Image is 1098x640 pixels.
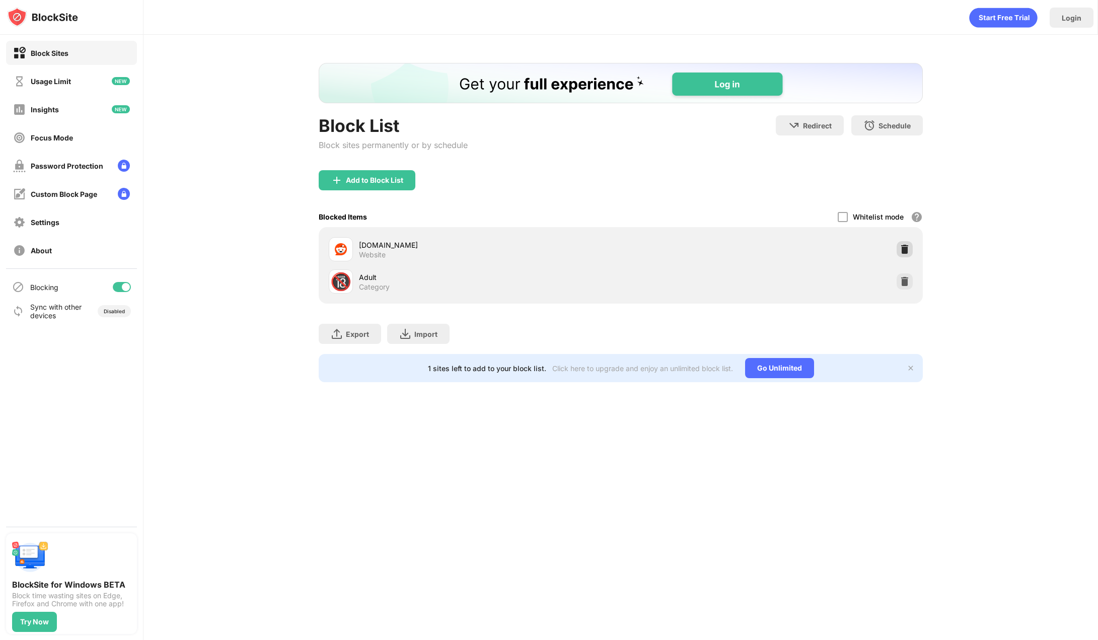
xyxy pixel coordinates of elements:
[359,272,621,282] div: Adult
[7,7,78,27] img: logo-blocksite.svg
[319,212,367,221] div: Blocked Items
[13,188,26,200] img: customize-block-page-off.svg
[118,160,130,172] img: lock-menu.svg
[552,364,733,373] div: Click here to upgrade and enjoy an unlimited block list.
[346,330,369,338] div: Export
[31,190,97,198] div: Custom Block Page
[31,133,73,142] div: Focus Mode
[13,216,26,229] img: settings-off.svg
[969,8,1038,28] div: animation
[31,77,71,86] div: Usage Limit
[12,592,131,608] div: Block time wasting sites on Edge, Firefox and Chrome with one app!
[118,188,130,200] img: lock-menu.svg
[12,539,48,576] img: push-desktop.svg
[879,121,911,130] div: Schedule
[112,77,130,85] img: new-icon.svg
[12,305,24,317] img: sync-icon.svg
[346,176,403,184] div: Add to Block List
[359,240,621,250] div: [DOMAIN_NAME]
[319,63,923,103] iframe: Banner
[907,364,915,372] img: x-button.svg
[1062,14,1081,22] div: Login
[104,308,125,314] div: Disabled
[330,271,351,292] div: 🔞
[853,212,904,221] div: Whitelist mode
[335,243,347,255] img: favicons
[414,330,437,338] div: Import
[359,250,386,259] div: Website
[13,131,26,144] img: focus-off.svg
[31,49,68,57] div: Block Sites
[13,160,26,172] img: password-protection-off.svg
[31,105,59,114] div: Insights
[803,121,832,130] div: Redirect
[30,303,82,320] div: Sync with other devices
[319,140,468,150] div: Block sites permanently or by schedule
[745,358,814,378] div: Go Unlimited
[20,618,49,626] div: Try Now
[319,115,468,136] div: Block List
[428,364,546,373] div: 1 sites left to add to your block list.
[12,281,24,293] img: blocking-icon.svg
[30,283,58,292] div: Blocking
[12,580,131,590] div: BlockSite for Windows BETA
[13,47,26,59] img: block-on.svg
[13,244,26,257] img: about-off.svg
[13,75,26,88] img: time-usage-off.svg
[112,105,130,113] img: new-icon.svg
[359,282,390,292] div: Category
[13,103,26,116] img: insights-off.svg
[31,162,103,170] div: Password Protection
[31,246,52,255] div: About
[31,218,59,227] div: Settings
